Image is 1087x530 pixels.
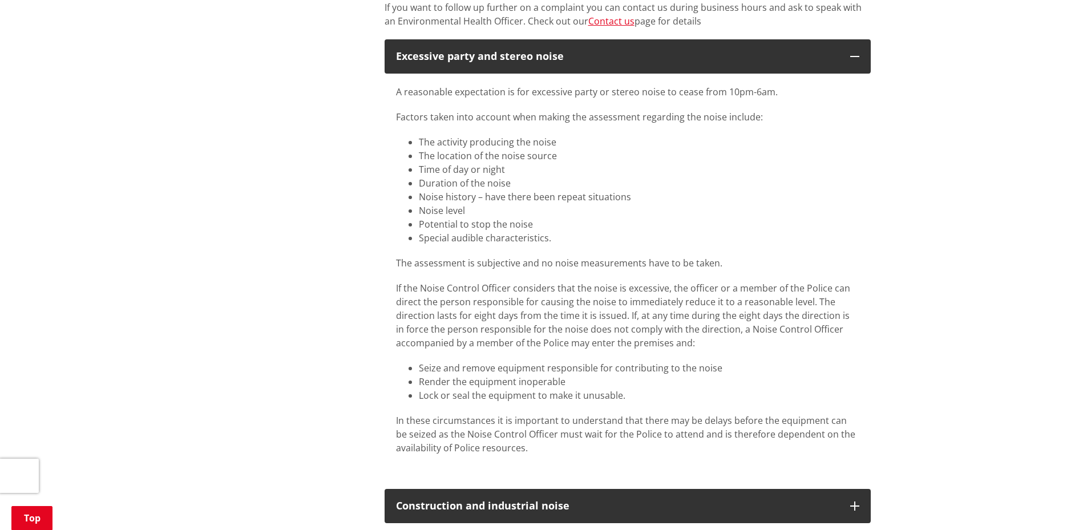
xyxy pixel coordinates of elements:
li: Seize and remove equipment responsible for contributing to the noise [419,361,859,375]
p: In these circumstances it is important to understand that there may be delays before the equipmen... [396,414,859,455]
div: Excessive party and stereo noise [396,51,839,62]
a: Top [11,506,52,530]
div: Construction and industrial noise [396,500,839,512]
p: If the Noise Control Officer considers that the noise is excessive, the officer or a member of th... [396,281,859,350]
li: The activity producing the noise [419,135,859,149]
li: Duration of the noise [419,176,859,190]
li: Noise level [419,204,859,217]
iframe: Messenger Launcher [1035,482,1076,523]
p: The assessment is subjective and no noise measurements have to be taken. [396,256,859,270]
li: Noise history – have there been repeat situations [419,190,859,204]
p: A reasonable expectation is for excessive party or stereo noise to cease from 10pm-6am. [396,85,859,99]
li: Time of day or night [419,163,859,176]
p: If you want to follow up further on a complaint you can contact us during business hours and ask ... [385,1,871,28]
li: Special audible characteristics. [419,231,859,245]
button: Construction and industrial noise [385,489,871,523]
li: Potential to stop the noise [419,217,859,231]
a: Contact us [588,15,635,27]
li: The location of the noise source [419,149,859,163]
p: Factors taken into account when making the assessment regarding the noise include: [396,110,859,124]
li: Lock or seal the equipment to make it unusable. [419,389,859,402]
li: Render the equipment inoperable [419,375,859,389]
button: Excessive party and stereo noise [385,39,871,74]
